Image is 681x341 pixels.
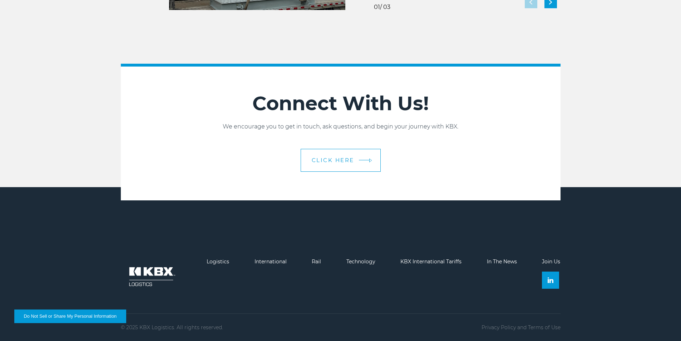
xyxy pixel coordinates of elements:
div: / 03 [374,4,390,10]
a: KBX International Tariffs [400,258,462,265]
a: Technology [346,258,375,265]
a: International [255,258,287,265]
a: In The News [487,258,517,265]
h2: Connect With Us! [121,92,561,115]
a: Logistics [207,258,229,265]
span: CLICK HERE [312,157,354,163]
img: Linkedin [548,277,553,283]
a: Privacy Policy [482,324,516,331]
span: and [517,324,527,331]
button: Do Not Sell or Share My Personal Information [14,310,126,323]
p: © 2025 KBX Logistics. All rights reserved. [121,325,223,330]
span: 01 [374,4,380,10]
img: arrow [369,159,372,162]
a: Rail [312,258,321,265]
img: kbx logo [121,259,182,294]
p: We encourage you to get in touch, ask questions, and begin your journey with KBX. [121,122,561,131]
a: Join Us [542,258,560,265]
a: Terms of Use [528,324,561,331]
a: CLICK HERE arrow arrow [301,149,381,172]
